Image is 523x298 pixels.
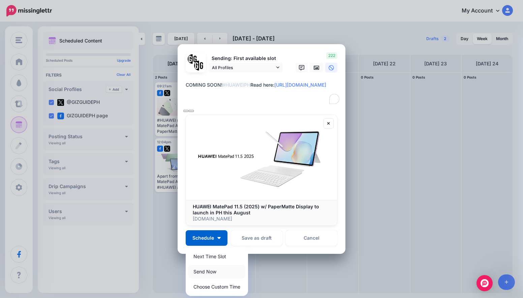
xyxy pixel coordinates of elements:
[212,64,275,71] span: All Profiles
[188,250,245,263] a: Next Time Slot
[186,230,227,246] button: Schedule
[209,55,283,62] p: Sending: First available slot
[217,237,221,239] img: arrow-down-white.png
[186,81,341,89] div: COMING SOON! Read here:
[231,230,282,246] button: Save as draft
[193,216,330,222] p: [DOMAIN_NAME]
[188,54,197,64] img: 353459792_649996473822713_4483302954317148903_n-bsa138318.png
[186,115,337,200] img: HUAWEI MatePad 11.5 (2025) w/ PaperMatte Display to launch in PH this August
[193,204,319,215] b: HUAWEI MatePad 11.5 (2025) w/ PaperMatte Display to launch in PH this August
[192,236,214,240] span: Schedule
[286,230,337,246] a: Cancel
[186,247,248,296] div: Schedule
[188,265,245,278] a: Send Now
[209,63,283,72] a: All Profiles
[188,280,245,293] a: Choose Custom Time
[476,275,493,291] div: Open Intercom Messenger
[326,52,337,59] span: 222
[194,61,204,70] img: JT5sWCfR-79925.png
[186,81,341,105] textarea: To enrich screen reader interactions, please activate Accessibility in Grammarly extension settings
